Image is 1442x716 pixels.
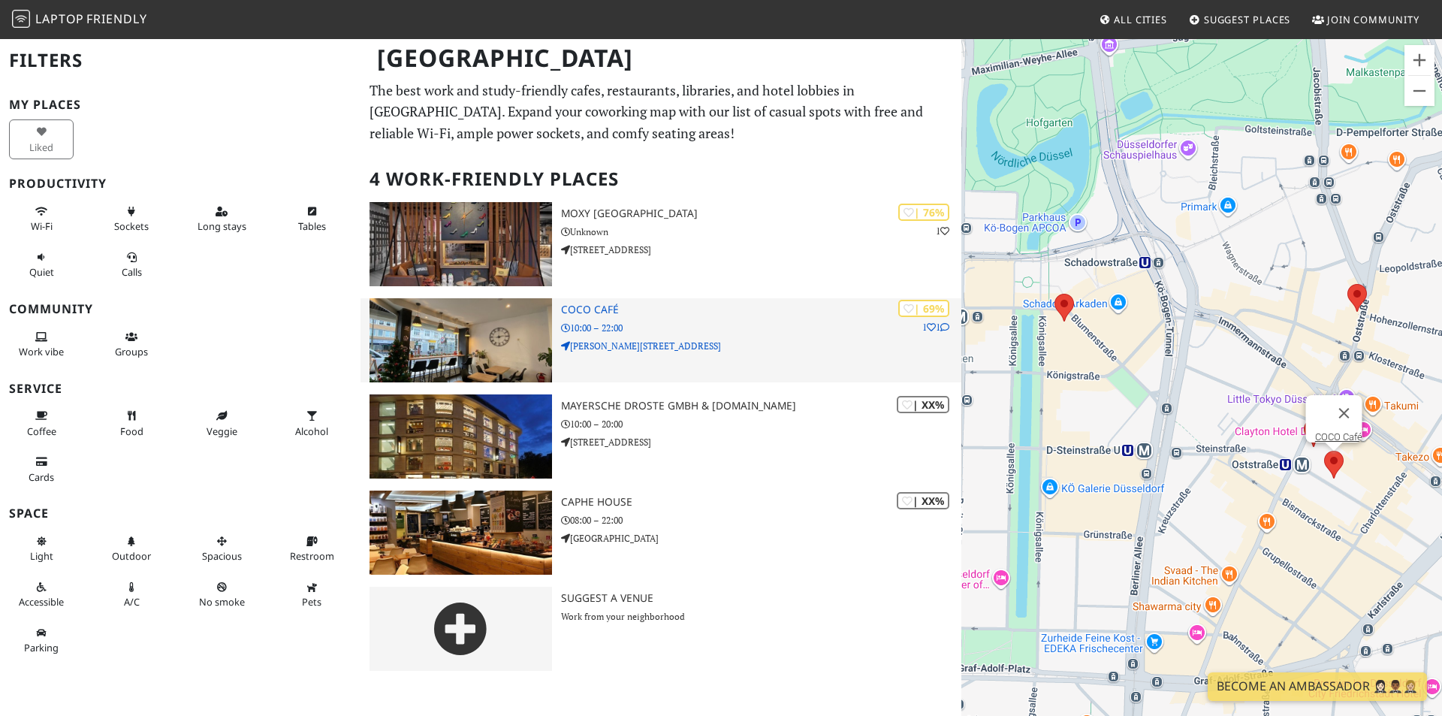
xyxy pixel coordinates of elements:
[561,339,961,353] p: [PERSON_NAME][STREET_ADDRESS]
[370,202,552,286] img: Moxy Duesseldorf City
[9,403,74,443] button: Coffee
[561,592,961,605] h3: Suggest a Venue
[360,298,961,382] a: COCO Café | 69% 11 COCO Café 10:00 – 22:00 [PERSON_NAME][STREET_ADDRESS]
[370,298,552,382] img: COCO Café
[561,243,961,257] p: [STREET_ADDRESS]
[897,492,949,509] div: | XX%
[1114,13,1167,26] span: All Cities
[279,199,344,239] button: Tables
[35,11,84,27] span: Laptop
[99,575,164,615] button: A/C
[370,587,552,671] img: gray-place-d2bdb4477600e061c01bd816cc0f2ef0cfcb1ca9e3ad78868dd16fb2af073a21.png
[19,345,64,358] span: People working
[9,575,74,615] button: Accessible
[290,549,334,563] span: Restroom
[365,38,958,79] h1: [GEOGRAPHIC_DATA]
[936,224,949,238] p: 1
[115,345,148,358] span: Group tables
[189,575,254,615] button: No smoke
[29,265,54,279] span: Quiet
[189,199,254,239] button: Long stays
[99,199,164,239] button: Sockets
[279,403,344,443] button: Alcohol
[922,320,949,334] p: 1 1
[9,506,351,521] h3: Space
[897,396,949,413] div: | XX%
[198,219,246,233] span: Long stays
[561,435,961,449] p: [STREET_ADDRESS]
[9,245,74,285] button: Quiet
[1306,6,1425,33] a: Join Community
[561,304,961,316] h3: COCO Café
[360,394,961,479] a: Mayersche Droste GmbH & Co.KG | XX% Mayersche Droste GmbH & [DOMAIN_NAME] 10:00 – 20:00 [STREET_A...
[279,575,344,615] button: Pets
[27,424,56,438] span: Coffee
[19,595,64,609] span: Accessible
[295,424,328,438] span: Alcohol
[29,470,54,484] span: Credit cards
[9,382,351,396] h3: Service
[561,609,961,624] p: Work from your neighborhood
[120,424,143,438] span: Food
[370,156,952,202] h2: 4 Work-Friendly Places
[1315,431,1362,443] a: COCO Café
[24,641,59,654] span: Parking
[561,207,961,220] h3: Moxy [GEOGRAPHIC_DATA]
[30,549,53,563] span: Natural light
[9,449,74,489] button: Cards
[112,549,151,563] span: Outdoor area
[561,321,961,335] p: 10:00 – 22:00
[189,529,254,569] button: Spacious
[9,98,351,112] h3: My Places
[1204,13,1291,26] span: Suggest Places
[360,491,961,575] a: Caphe House | XX% Caphe House 08:00 – 22:00 [GEOGRAPHIC_DATA]
[9,177,351,191] h3: Productivity
[302,595,321,609] span: Pet friendly
[279,529,344,569] button: Restroom
[99,325,164,364] button: Groups
[1327,13,1419,26] span: Join Community
[9,199,74,239] button: Wi-Fi
[561,400,961,412] h3: Mayersche Droste GmbH & [DOMAIN_NAME]
[1326,395,1362,431] button: Close
[9,621,74,660] button: Parking
[189,403,254,443] button: Veggie
[12,7,147,33] a: LaptopFriendly LaptopFriendly
[561,417,961,431] p: 10:00 – 20:00
[31,219,53,233] span: Stable Wi-Fi
[9,325,74,364] button: Work vibe
[370,80,952,144] p: The best work and study-friendly cafes, restaurants, libraries, and hotel lobbies in [GEOGRAPHIC_...
[86,11,146,27] span: Friendly
[360,587,961,671] a: Suggest a Venue Work from your neighborhood
[561,496,961,509] h3: Caphe House
[12,10,30,28] img: LaptopFriendly
[114,219,149,233] span: Power sockets
[9,529,74,569] button: Light
[99,245,164,285] button: Calls
[360,202,961,286] a: Moxy Duesseldorf City | 76% 1 Moxy [GEOGRAPHIC_DATA] Unknown [STREET_ADDRESS]
[1404,76,1434,106] button: Zoom out
[561,513,961,527] p: 08:00 – 22:00
[202,549,242,563] span: Spacious
[124,595,140,609] span: Air conditioned
[122,265,142,279] span: Video/audio calls
[898,204,949,221] div: | 76%
[9,302,351,316] h3: Community
[99,529,164,569] button: Outdoor
[1093,6,1173,33] a: All Cities
[1404,45,1434,75] button: Zoom in
[370,394,552,479] img: Mayersche Droste GmbH & Co.KG
[898,300,949,317] div: | 69%
[370,491,552,575] img: Caphe House
[199,595,245,609] span: Smoke free
[99,403,164,443] button: Food
[1183,6,1297,33] a: Suggest Places
[298,219,326,233] span: Work-friendly tables
[561,531,961,545] p: [GEOGRAPHIC_DATA]
[207,424,237,438] span: Veggie
[9,38,351,83] h2: Filters
[561,225,961,239] p: Unknown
